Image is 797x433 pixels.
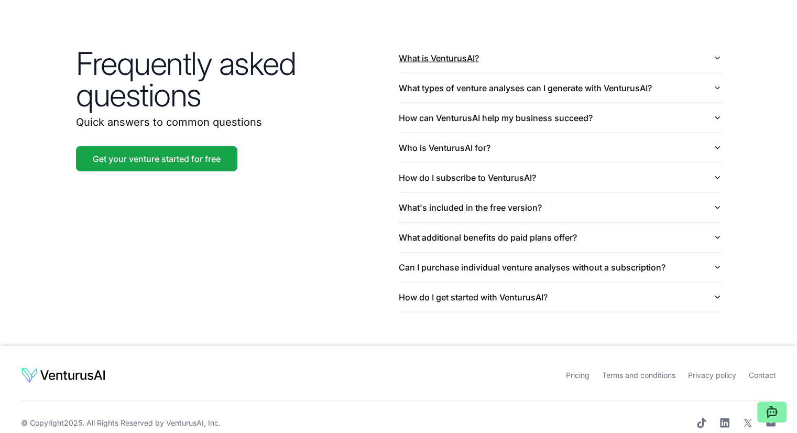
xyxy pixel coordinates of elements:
span: © Copyright 2025 . All Rights Reserved by . [21,418,221,428]
button: What types of venture analyses can I generate with VenturusAI? [399,73,722,103]
button: What is VenturusAI? [399,44,722,73]
a: Contact [749,371,776,380]
a: Get your venture started for free [76,146,237,171]
button: How can VenturusAI help my business succeed? [399,103,722,133]
a: Terms and conditions [602,371,675,380]
button: What additional benefits do paid plans offer? [399,223,722,252]
p: Quick answers to common questions [76,115,399,129]
a: Privacy policy [688,371,736,380]
h2: Frequently asked questions [76,48,399,111]
button: What's included in the free version? [399,193,722,222]
button: How do I subscribe to VenturusAI? [399,163,722,192]
button: Can I purchase individual venture analyses without a subscription? [399,253,722,282]
a: Pricing [566,371,589,380]
img: logo [21,367,106,384]
button: How do I get started with VenturusAI? [399,283,722,312]
a: VenturusAI, Inc [166,418,219,427]
button: Who is VenturusAI for? [399,133,722,163]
